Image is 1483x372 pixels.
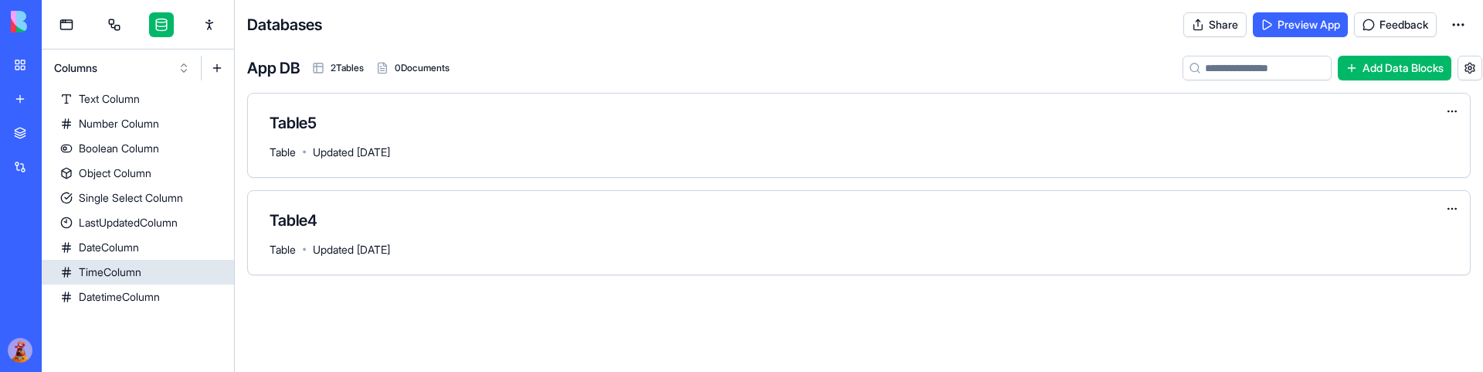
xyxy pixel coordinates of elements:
button: Columns [46,56,198,80]
span: Table [270,145,296,160]
div: Object Column [79,166,151,181]
h4: Table4 [270,210,317,231]
a: Number Column [42,111,234,136]
h4: App DB [247,57,300,79]
div: DateColumn [79,240,139,255]
span: Updated [DATE] [313,145,390,160]
a: Boolean Column [42,136,234,161]
img: Kuku_Large_sla5px.png [8,338,32,363]
span: · [302,140,307,165]
div: TimeColumn [79,264,141,280]
a: Table5Table·Updated [DATE] [247,93,1471,178]
span: Updated [DATE] [313,242,390,258]
h4: Table5 [270,112,317,134]
div: 0 Documents [376,62,450,74]
div: Boolean Column [79,141,159,156]
img: logo [11,11,107,32]
a: Table4Table·Updated [DATE] [247,190,1471,275]
div: Single Select Column [79,190,183,206]
div: DatetimeColumn [79,289,160,305]
div: LastUpdatedColumn [79,215,178,230]
a: DatetimeColumn [42,285,234,309]
span: · [302,237,307,262]
a: Preview App [1253,12,1348,37]
div: Text Column [79,91,140,107]
a: Single Select Column [42,186,234,210]
a: Object Column [42,161,234,186]
a: Text Column [42,87,234,111]
h4: Databases [247,14,322,36]
button: Add Data Blocks [1338,56,1451,80]
div: Number Column [79,116,159,131]
a: TimeColumn [42,260,234,285]
button: Feedback [1354,12,1437,37]
a: LastUpdatedColumn [42,210,234,235]
span: Table [270,242,296,258]
a: DateColumn [42,235,234,260]
button: Share [1183,12,1247,37]
div: 2 Tables [312,62,364,74]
